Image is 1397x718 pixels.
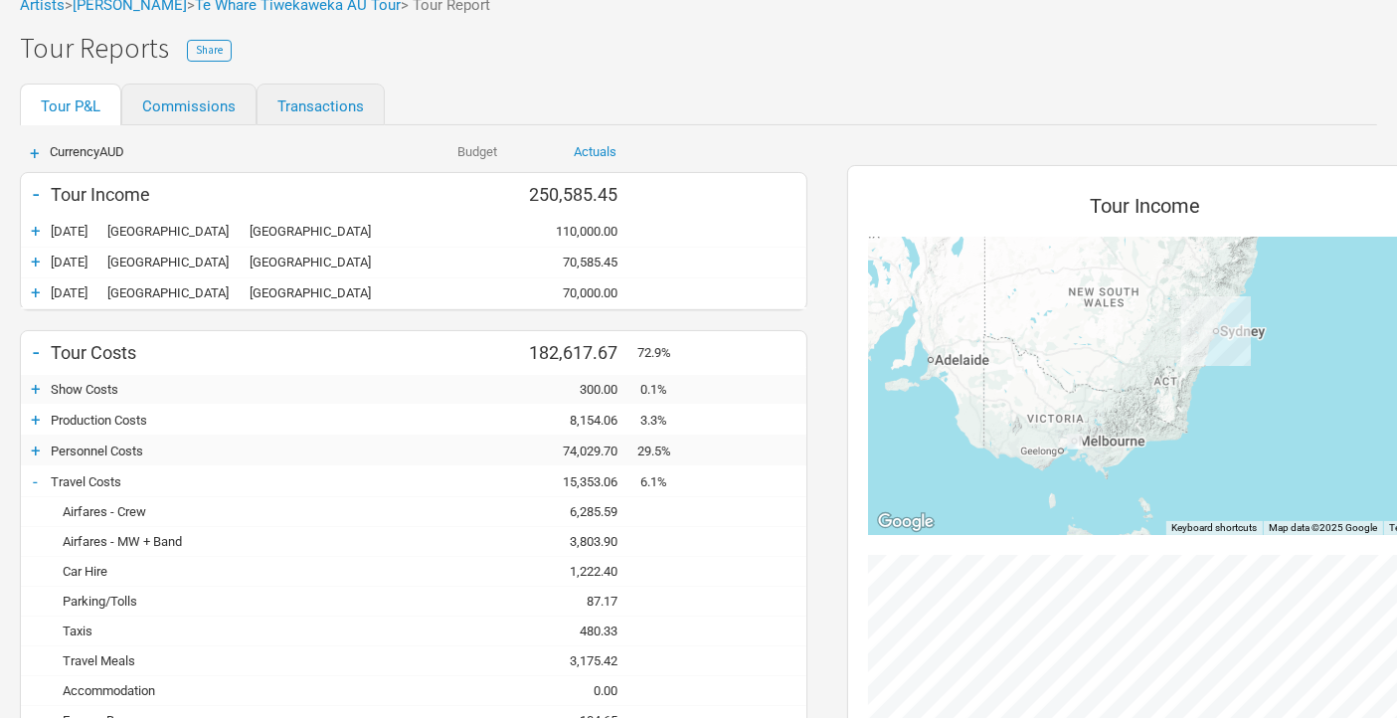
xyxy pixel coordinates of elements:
[1171,521,1257,535] button: Keyboard shortcuts
[51,285,250,300] div: Melbourne
[51,224,87,239] span: [DATE]
[873,509,939,535] a: Open this area in Google Maps (opens a new window)
[518,624,637,638] div: 480.33
[1059,426,1091,457] div: Melbourne, Victoria (70,585.45)
[20,145,50,162] div: +
[21,180,51,208] div: -
[637,345,687,360] div: 72.9%
[51,474,399,489] div: Travel Costs
[51,342,399,363] div: Tour Costs
[51,624,399,638] div: Taxis
[518,504,637,519] div: 6,285.59
[196,43,223,57] span: Share
[637,444,687,458] div: 29.5%
[51,564,399,579] div: Car Hire
[518,413,637,428] div: 8,154.06
[250,285,399,300] div: Melbourne Town Hall
[873,509,939,535] img: Google
[518,342,637,363] div: 182,617.67
[51,413,399,428] div: Production Costs
[51,594,399,609] div: Parking/Tolls
[518,534,637,549] div: 3,803.90
[257,84,385,125] a: Transactions
[518,382,637,397] div: 300.00
[21,221,51,241] div: +
[637,413,687,428] div: 3.3%
[21,338,51,366] div: -
[21,471,51,491] div: -
[21,282,51,302] div: +
[51,444,399,458] div: Personnel Costs
[518,285,637,300] div: 70,000.00
[637,382,687,397] div: 0.1%
[518,594,637,609] div: 87.17
[187,40,232,62] button: Share
[51,255,250,269] div: Melbourne
[51,255,87,269] span: [DATE]
[518,564,637,579] div: 1,222.40
[250,255,399,269] div: Melbourne Town Hall
[518,444,637,458] div: 74,029.70
[518,184,637,205] div: 250,585.45
[250,224,399,239] div: Sydney Opera House
[518,255,637,269] div: 70,585.45
[21,379,51,399] div: +
[518,474,637,489] div: 15,353.06
[121,84,257,125] a: Commissions
[51,683,399,698] div: Accommodation
[1173,288,1259,374] div: Sydney, New South Wales (110,000.00)
[1060,427,1090,456] div: Melbourne, Victoria (70,000.00)
[21,441,51,460] div: +
[20,33,232,64] h1: Tour Reports
[21,410,51,430] div: +
[518,224,637,239] div: 110,000.00
[637,474,687,489] div: 6.1%
[574,144,616,159] a: Actuals
[50,144,124,159] span: Currency AUD
[51,224,250,239] div: Sydney
[51,382,399,397] div: Show Costs
[21,252,51,271] div: +
[51,504,399,519] div: Airfares - Crew
[51,285,87,300] span: [DATE]
[51,184,399,205] div: Tour Income
[518,653,637,668] div: 3,175.42
[51,534,399,549] div: Airfares - MW + Band
[1269,522,1377,533] span: Map data ©2025 Google
[457,144,497,159] a: Budget
[518,683,637,698] div: 0.00
[51,653,399,668] div: Travel Meals
[20,84,121,125] a: Tour P&L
